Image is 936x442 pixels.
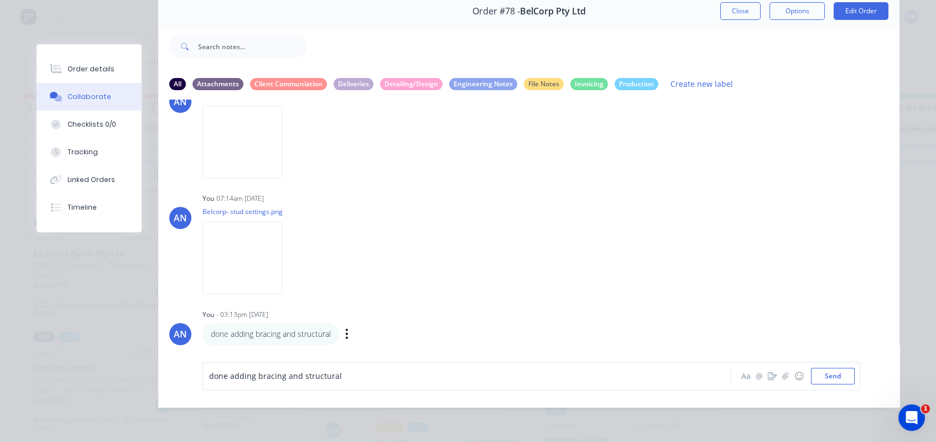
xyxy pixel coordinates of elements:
[720,2,761,20] button: Close
[752,370,766,383] button: @
[198,35,308,58] input: Search notes...
[174,95,187,108] div: AN
[216,310,268,320] div: - 03:13pm [DATE]
[202,194,214,204] div: You
[334,78,373,90] div: Deliveries
[570,78,608,90] div: Invoicing
[524,78,564,90] div: File Notes
[834,2,888,20] button: Edit Order
[67,202,97,212] div: Timeline
[769,2,825,20] button: Options
[615,78,658,90] div: Production
[449,78,517,90] div: Engineering Notes
[67,147,98,157] div: Tracking
[250,78,327,90] div: Client Communiation
[67,92,111,102] div: Collaborate
[193,78,243,90] div: Attachments
[37,55,142,83] button: Order details
[37,111,142,138] button: Checklists 0/0
[174,327,187,341] div: AN
[37,194,142,221] button: Timeline
[898,404,925,431] iframe: Intercom live chat
[380,78,443,90] div: Detailing/Design
[209,371,342,381] span: done adding bracing and structural
[37,138,142,166] button: Tracking
[202,310,214,320] div: You
[169,78,186,90] div: All
[202,207,293,216] p: Belcorp- stud settings.png
[520,6,586,17] span: BelCorp Pty Ltd
[739,370,752,383] button: Aa
[921,404,930,413] span: 1
[174,211,187,225] div: AN
[67,119,116,129] div: Checklists 0/0
[472,6,520,17] span: Order #78 -
[792,370,805,383] button: ☺
[211,329,331,340] p: done adding bracing and structural
[216,194,264,204] div: 07:14am [DATE]
[665,76,739,91] button: Create new label
[37,166,142,194] button: Linked Orders
[67,64,115,74] div: Order details
[811,368,855,384] button: Send
[67,175,115,185] div: Linked Orders
[37,83,142,111] button: Collaborate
